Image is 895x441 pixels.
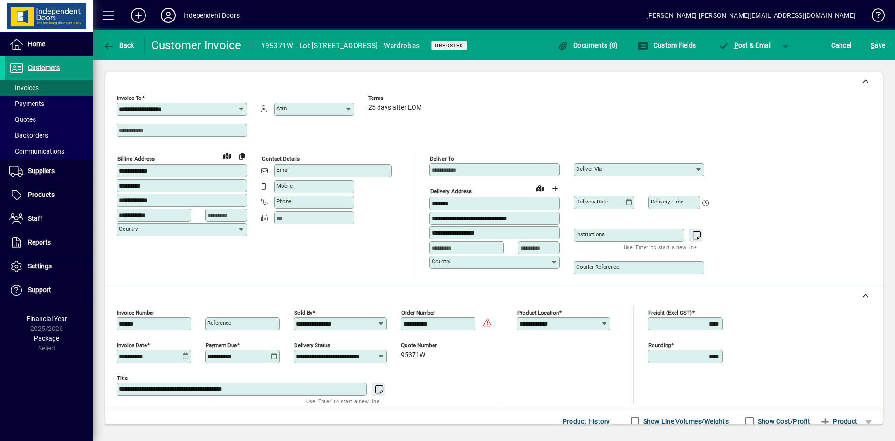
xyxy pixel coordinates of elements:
[815,413,862,430] button: Product
[576,166,602,172] mat-label: Deliver via
[101,37,137,54] button: Back
[871,42,874,49] span: S
[576,198,608,205] mat-label: Delivery date
[641,417,729,426] label: Show Line Volumes/Weights
[865,2,883,32] a: Knowledge Base
[558,42,618,49] span: Documents (0)
[5,160,93,183] a: Suppliers
[651,198,683,205] mat-label: Delivery time
[576,264,619,270] mat-label: Courier Reference
[576,231,605,238] mat-label: Instructions
[868,37,888,54] button: Save
[119,225,138,232] mat-label: Country
[532,181,547,196] a: View on map
[294,342,330,349] mat-label: Delivery status
[624,242,697,252] mat-hint: Use 'Enter' to start a new line
[28,191,55,198] span: Products
[5,33,93,56] a: Home
[435,42,463,49] span: Unposted
[124,7,153,24] button: Add
[555,37,620,54] button: Documents (0)
[756,417,810,426] label: Show Cost/Profit
[819,414,857,429] span: Product
[28,167,55,175] span: Suppliers
[517,309,559,316] mat-label: Product location
[276,198,291,204] mat-label: Phone
[276,167,290,173] mat-label: Email
[5,183,93,207] a: Products
[28,262,52,270] span: Settings
[220,148,234,163] a: View on map
[28,215,42,222] span: Staff
[5,143,93,159] a: Communications
[117,95,142,101] mat-label: Invoice To
[207,320,231,326] mat-label: Reference
[5,231,93,254] a: Reports
[206,342,237,349] mat-label: Payment due
[734,42,738,49] span: P
[5,127,93,143] a: Backorders
[635,37,698,54] button: Custom Fields
[183,8,240,23] div: Independent Doors
[432,258,450,265] mat-label: Country
[831,38,852,53] span: Cancel
[713,37,777,54] button: Post & Email
[306,396,379,406] mat-hint: Use 'Enter' to start a new line
[153,7,183,24] button: Profile
[28,40,45,48] span: Home
[9,84,39,91] span: Invoices
[563,414,610,429] span: Product History
[93,37,145,54] app-page-header-button: Back
[718,42,772,49] span: ost & Email
[276,105,287,112] mat-label: Attn
[28,64,60,71] span: Customers
[27,315,67,322] span: Financial Year
[401,343,457,349] span: Quote number
[261,38,420,53] div: #95371W - Lot [STREET_ADDRESS] - Wardrobes
[9,100,44,107] span: Payments
[368,104,422,112] span: 25 days after EOM
[9,147,64,155] span: Communications
[294,309,312,316] mat-label: Sold by
[5,80,93,96] a: Invoices
[28,286,51,294] span: Support
[5,279,93,302] a: Support
[5,96,93,112] a: Payments
[637,42,696,49] span: Custom Fields
[234,148,249,163] button: Copy to Delivery address
[5,255,93,278] a: Settings
[646,8,855,23] div: [PERSON_NAME] [PERSON_NAME][EMAIL_ADDRESS][DOMAIN_NAME]
[151,38,241,53] div: Customer Invoice
[829,37,854,54] button: Cancel
[401,309,435,316] mat-label: Order number
[648,342,671,349] mat-label: Rounding
[276,182,293,189] mat-label: Mobile
[547,181,562,196] button: Choose address
[430,155,454,162] mat-label: Deliver To
[117,342,147,349] mat-label: Invoice date
[5,112,93,127] a: Quotes
[559,413,614,430] button: Product History
[648,309,692,316] mat-label: Freight (excl GST)
[9,116,36,123] span: Quotes
[871,38,885,53] span: ave
[34,335,59,342] span: Package
[117,309,154,316] mat-label: Invoice number
[5,207,93,231] a: Staff
[28,238,51,246] span: Reports
[9,132,48,139] span: Backorders
[368,95,424,101] span: Terms
[117,375,128,381] mat-label: Title
[401,351,425,359] span: 95371W
[103,42,134,49] span: Back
